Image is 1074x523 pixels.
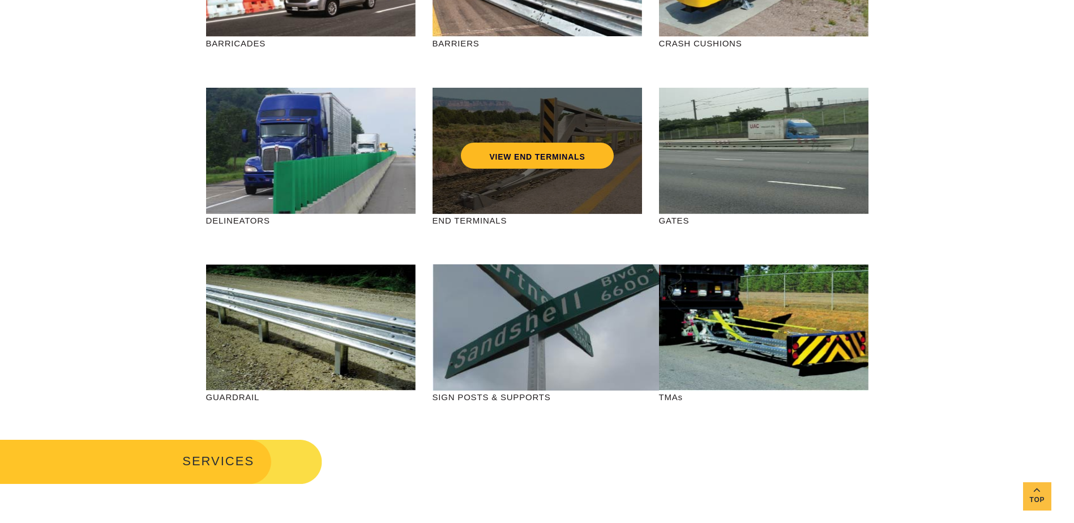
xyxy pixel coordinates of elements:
[659,391,868,404] p: TMAs
[206,391,416,404] p: GUARDRAIL
[659,214,868,227] p: GATES
[461,143,613,169] a: VIEW END TERMINALS
[659,37,868,50] p: CRASH CUSHIONS
[1023,494,1051,507] span: Top
[206,37,416,50] p: BARRICADES
[1023,482,1051,511] a: Top
[206,214,416,227] p: DELINEATORS
[433,391,642,404] p: SIGN POSTS & SUPPORTS
[433,37,642,50] p: BARRIERS
[433,214,642,227] p: END TERMINALS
